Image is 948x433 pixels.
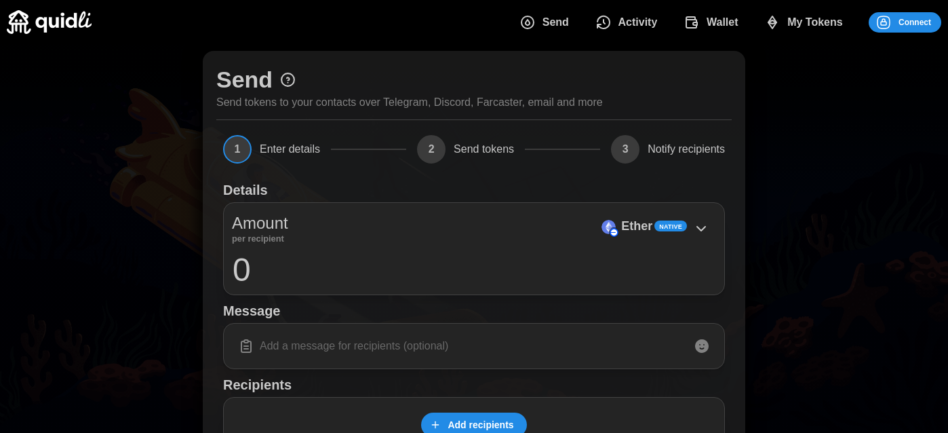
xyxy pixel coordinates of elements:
[223,302,725,320] h1: Message
[601,220,616,234] img: Ether (on Base)
[454,144,514,155] span: Send tokens
[232,211,288,236] p: Amount
[216,64,273,94] h1: Send
[585,8,673,37] button: Activity
[232,332,716,360] input: Add a message for recipients (optional)
[223,135,252,164] span: 1
[659,222,682,231] span: Native
[223,376,725,394] h1: Recipients
[223,135,320,164] button: 1Enter details
[232,236,288,242] p: per recipient
[232,252,716,286] input: 0
[509,8,585,37] button: Send
[787,9,843,36] span: My Tokens
[417,135,446,164] span: 2
[618,9,658,36] span: Activity
[223,181,268,199] h1: Details
[260,144,320,155] span: Enter details
[648,144,725,155] span: Notify recipients
[754,8,858,37] button: My Tokens
[7,10,92,34] img: Quidli
[611,135,725,164] button: 3Notify recipients
[869,12,941,33] button: Connect
[621,216,652,236] p: Ether
[542,9,569,36] span: Send
[707,9,738,36] span: Wallet
[417,135,514,164] button: 2Send tokens
[611,135,639,164] span: 3
[673,8,753,37] button: Wallet
[216,94,603,111] p: Send tokens to your contacts over Telegram, Discord, Farcaster, email and more
[898,13,931,32] span: Connect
